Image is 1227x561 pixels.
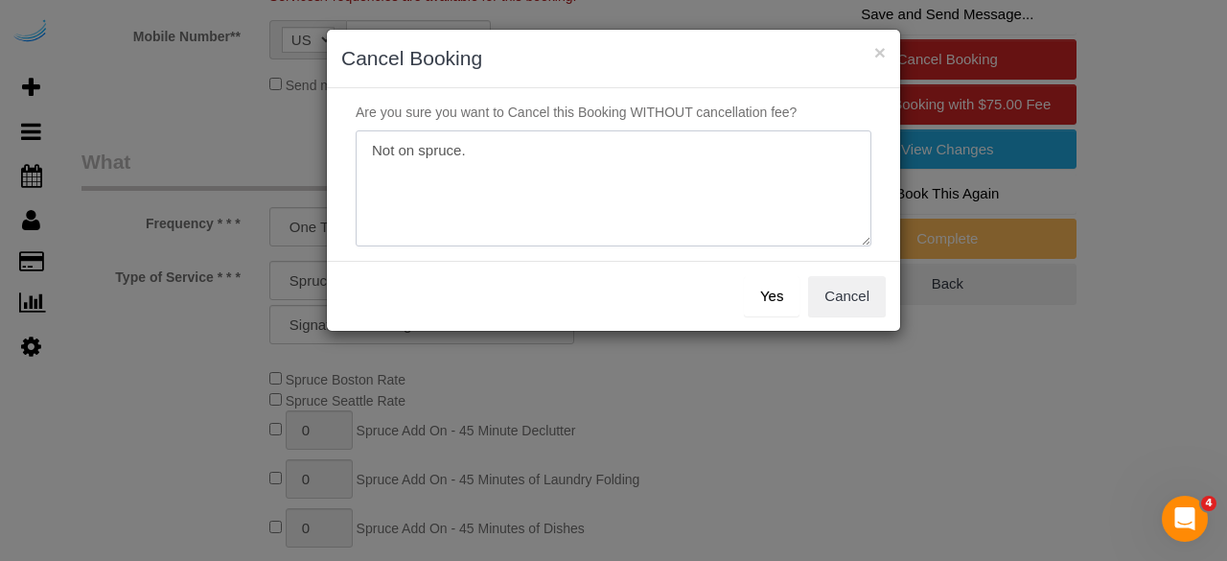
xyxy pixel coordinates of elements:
button: × [874,42,886,62]
sui-modal: Cancel Booking [327,30,900,331]
p: Are you sure you want to Cancel this Booking WITHOUT cancellation fee? [341,103,886,122]
h3: Cancel Booking [341,44,886,73]
button: Yes [744,276,799,316]
span: 4 [1201,496,1216,511]
button: Cancel [808,276,886,316]
iframe: Intercom live chat [1162,496,1208,542]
